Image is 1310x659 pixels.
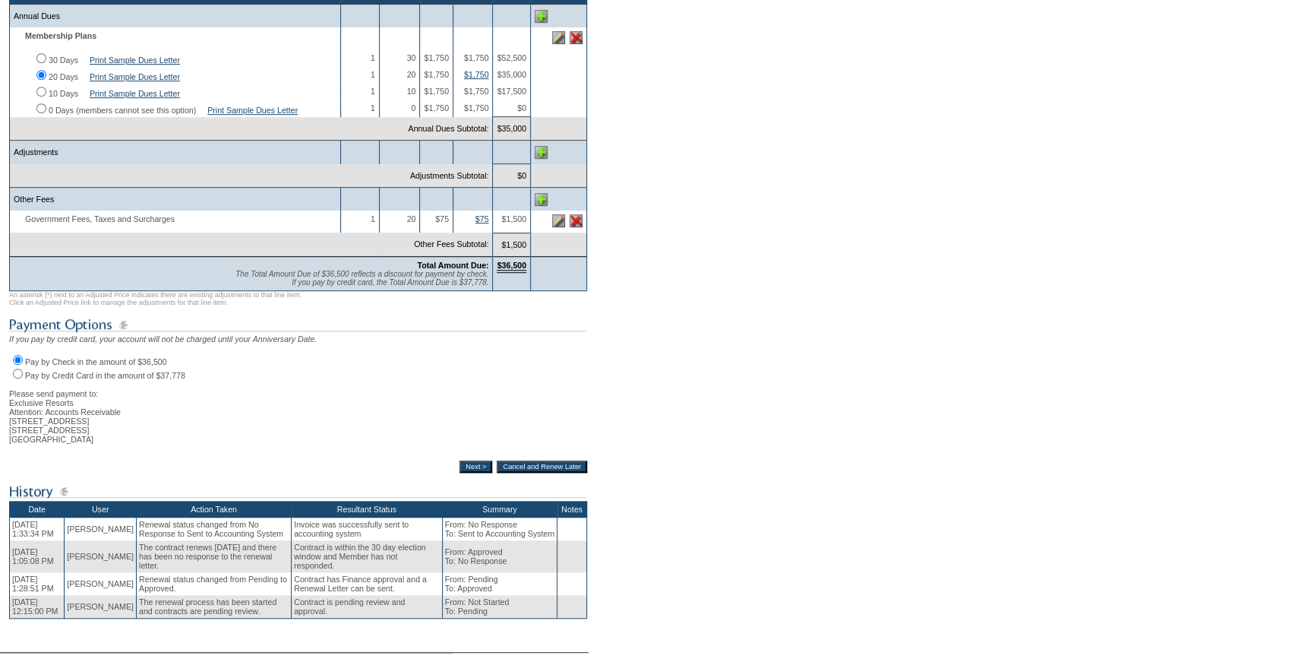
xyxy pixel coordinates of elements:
[9,291,301,306] span: An asterisk (*) next to an Adjusted Price indicates there are existing adjustments to that line i...
[10,117,493,141] td: Annual Dues Subtotal:
[65,595,137,619] td: [PERSON_NAME]
[497,87,526,96] span: $17,500
[442,572,557,595] td: From: Pending To: Approved
[65,501,137,518] th: User
[557,501,587,518] th: Notes
[493,164,531,188] td: $0
[493,117,531,141] td: $35,000
[535,10,548,23] img: Add Annual Dues line item
[10,595,65,619] td: [DATE] 12:15:00 PM
[49,106,196,115] label: 0 Days (members cannot see this option)
[459,461,492,473] input: Next >
[14,214,182,223] span: Government Fees, Taxes and Surcharges
[442,518,557,540] td: From: No Response To: Sent to Accounting System
[442,501,557,518] th: Summary
[25,371,185,380] label: Pay by Credit Card in the amount of $37,778
[475,214,489,223] a: $75
[10,188,341,211] td: Other Fees
[10,518,65,540] td: [DATE] 1:33:34 PM
[25,31,96,40] b: Membership Plans
[493,233,531,256] td: $1,500
[10,141,341,164] td: Adjustments
[371,214,375,223] span: 1
[371,103,375,112] span: 1
[464,53,489,62] span: $1,750
[407,87,416,96] span: 10
[424,53,449,62] span: $1,750
[371,87,375,96] span: 1
[570,31,582,44] img: Delete this line item
[424,103,449,112] span: $1,750
[570,214,582,227] img: Delete this line item
[10,572,65,595] td: [DATE] 1:28:51 PM
[90,89,180,98] a: Print Sample Dues Letter
[10,256,493,290] td: Total Amount Due:
[407,214,416,223] span: 20
[464,103,489,112] span: $1,750
[65,572,137,595] td: [PERSON_NAME]
[65,540,137,572] td: [PERSON_NAME]
[292,540,443,572] td: Contract is within the 30 day election window and Member has not responded.
[435,214,449,223] span: $75
[501,214,526,223] span: $1,500
[10,501,65,518] th: Date
[424,70,449,79] span: $1,750
[464,70,489,79] a: $1,750
[49,72,78,81] label: 20 Days
[235,270,488,287] span: The Total Amount Due of $36,500 reflects a discount for payment by check. If you pay by credit ca...
[10,164,493,188] td: Adjustments Subtotal:
[9,380,587,444] div: Please send payment to: Exclusive Resorts Attention: Accounts Receivable [STREET_ADDRESS] [STREET...
[371,70,375,79] span: 1
[292,518,443,540] td: Invoice was successfully sent to accounting system
[442,595,557,619] td: From: Not Started To: Pending
[517,103,526,112] span: $0
[292,595,443,619] td: Contract is pending review and approval.
[407,70,416,79] span: 20
[552,214,565,227] img: Edit this line item
[10,540,65,572] td: [DATE] 1:05:08 PM
[90,72,180,81] a: Print Sample Dues Letter
[535,146,548,159] img: Add Adjustments line item
[424,87,449,96] span: $1,750
[411,103,415,112] span: 0
[552,31,565,44] img: Edit this line item
[136,595,291,619] td: The renewal process has been started and contracts are pending review.
[442,540,557,572] td: From: Approved To: No Response
[136,501,291,518] th: Action Taken
[497,461,587,473] input: Cancel and Renew Later
[292,572,443,595] td: Contract has Finance approval and a Renewal Letter can be sent.
[497,53,526,62] span: $52,500
[497,261,526,273] span: $36,500
[49,89,78,98] label: 10 Days
[136,518,291,540] td: Renewal status changed from No Response to Sent to Accounting System
[90,55,180,65] a: Print Sample Dues Letter
[292,501,443,518] th: Resultant Status
[207,106,298,115] a: Print Sample Dues Letter
[497,70,526,79] span: $35,000
[535,193,548,206] img: Add Other Fees line item
[10,233,493,256] td: Other Fees Subtotal:
[9,315,586,334] img: subTtlPaymentOptions.gif
[136,540,291,572] td: The contract renews [DATE] and there has been no response to the renewal letter.
[49,55,78,65] label: 30 Days
[407,53,416,62] span: 30
[464,87,489,96] span: $1,750
[136,572,291,595] td: Renewal status changed from Pending to Approved.
[9,334,317,344] span: If you pay by credit card, your account will not be charged until your Anniversary Date.
[371,53,375,62] span: 1
[10,5,341,28] td: Annual Dues
[25,357,167,366] label: Pay by Check in the amount of $36,500
[65,518,137,540] td: [PERSON_NAME]
[9,482,586,501] img: subTtlHistory.gif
